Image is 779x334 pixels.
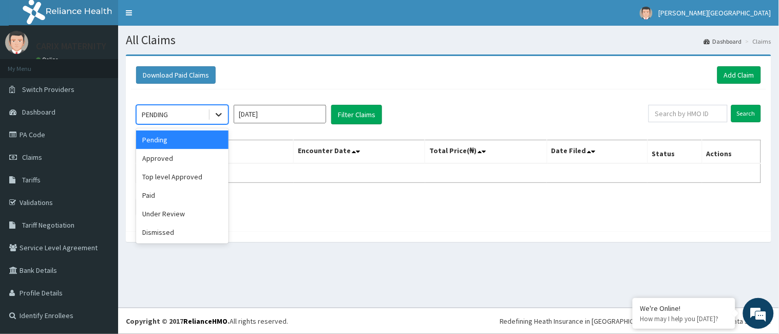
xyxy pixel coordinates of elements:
[331,105,382,124] button: Filter Claims
[717,66,761,84] a: Add Claim
[659,8,771,17] span: [PERSON_NAME][GEOGRAPHIC_DATA]
[640,304,728,313] div: We're Online!
[294,140,425,164] th: Encounter Date
[731,105,761,122] input: Search
[183,317,227,326] a: RelianceHMO
[547,140,648,164] th: Date Filed
[136,223,229,242] div: Dismissed
[500,316,771,326] div: Redefining Heath Insurance in [GEOGRAPHIC_DATA] using Telemedicine and Data Science!
[136,168,229,186] div: Top level Approved
[648,140,702,164] th: Status
[640,7,653,20] img: User Image
[702,140,761,164] th: Actions
[142,109,168,120] div: PENDING
[704,37,742,46] a: Dashboard
[234,105,326,123] input: Select Month and Year
[118,308,779,334] footer: All rights reserved.
[743,37,771,46] li: Claims
[22,175,41,184] span: Tariffs
[136,186,229,205] div: Paid
[136,205,229,223] div: Under Review
[22,153,42,162] span: Claims
[640,314,728,323] p: How may I help you today?
[649,105,728,122] input: Search by HMO ID
[136,149,229,168] div: Approved
[22,107,55,117] span: Dashboard
[126,317,230,326] strong: Copyright © 2017 .
[22,220,74,230] span: Tariff Negotiation
[136,66,216,84] button: Download Paid Claims
[36,56,61,63] a: Online
[136,131,229,149] div: Pending
[5,31,28,54] img: User Image
[36,42,106,51] p: CARIX MATERNITY
[126,33,771,47] h1: All Claims
[22,85,74,94] span: Switch Providers
[425,140,547,164] th: Total Price(₦)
